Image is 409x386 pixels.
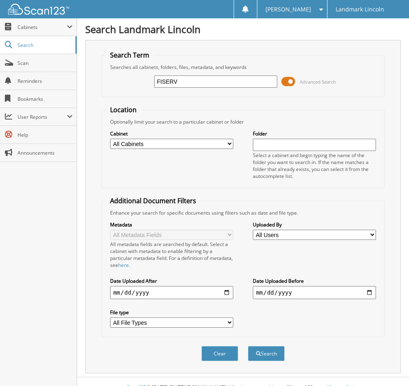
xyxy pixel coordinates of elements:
[18,149,73,156] span: Announcements
[110,286,234,299] input: start
[110,241,234,268] div: All metadata fields are searched by default. Select a cabinet with metadata to enable filtering b...
[201,346,238,361] button: Clear
[110,130,234,137] label: Cabinet
[18,95,73,102] span: Bookmarks
[253,286,376,299] input: end
[336,7,384,12] span: Landmark Lincoln
[106,118,380,125] div: Optionally limit your search to a particular cabinet or folder
[85,22,401,36] h1: Search Landmark Lincoln
[18,113,67,120] span: User Reports
[18,131,73,138] span: Help
[18,78,73,84] span: Reminders
[110,309,234,316] label: File type
[253,152,376,180] div: Select a cabinet and begin typing the name of the folder you want to search in. If the name match...
[106,64,380,71] div: Searches all cabinets, folders, files, metadata, and keywords
[110,277,234,284] label: Date Uploaded After
[106,51,153,60] legend: Search Term
[106,209,380,216] div: Enhance your search for specific documents using filters such as date and file type.
[253,130,376,137] label: Folder
[300,79,336,85] span: Advanced Search
[18,24,67,31] span: Cabinets
[106,105,141,114] legend: Location
[253,277,376,284] label: Date Uploaded Before
[106,196,200,205] legend: Additional Document Filters
[18,42,71,49] span: Search
[118,262,129,268] a: here
[265,7,311,12] span: [PERSON_NAME]
[8,4,69,15] img: scan123-logo-white.svg
[110,221,234,228] label: Metadata
[18,60,73,67] span: Scan
[248,346,285,361] button: Search
[253,221,376,228] label: Uploaded By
